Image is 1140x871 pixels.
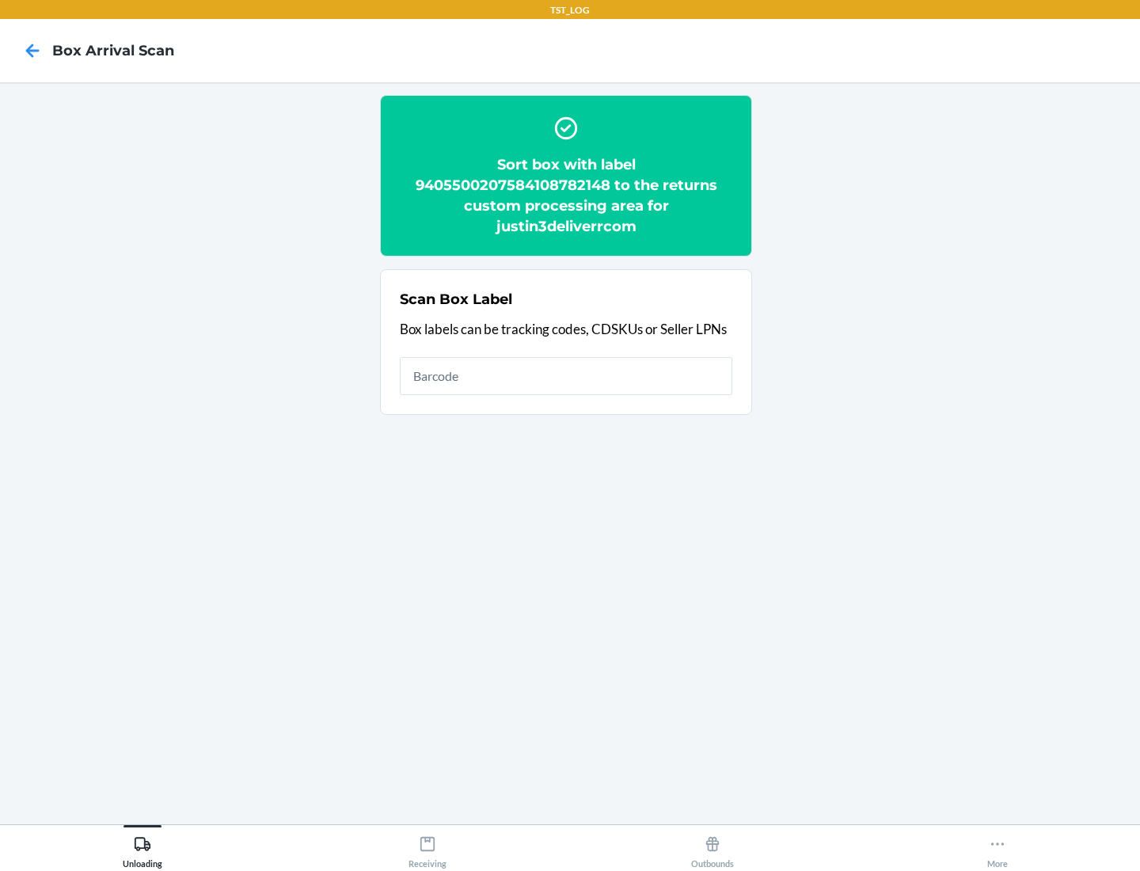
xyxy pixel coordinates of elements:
[52,40,174,61] h4: Box Arrival Scan
[400,289,512,310] h2: Scan Box Label
[400,357,732,395] input: Barcode
[408,829,446,869] div: Receiving
[550,3,590,17] p: TST_LOG
[987,829,1008,869] div: More
[691,829,734,869] div: Outbounds
[285,825,570,869] button: Receiving
[400,154,732,237] h2: Sort box with label 9405500207584108782148 to the returns custom processing area for justin3deliv...
[855,825,1140,869] button: More
[400,319,732,340] p: Box labels can be tracking codes, CDSKUs or Seller LPNs
[570,825,855,869] button: Outbounds
[123,829,162,869] div: Unloading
